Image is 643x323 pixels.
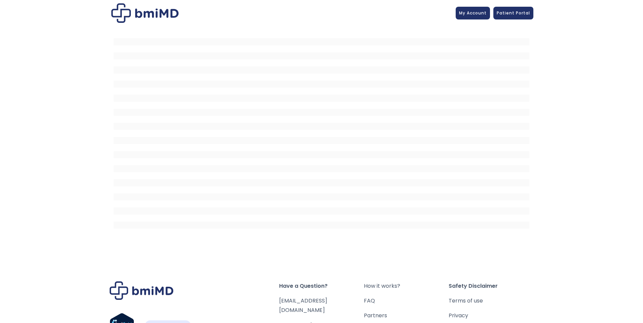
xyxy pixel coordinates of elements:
span: My Account [459,10,487,16]
a: [EMAIL_ADDRESS][DOMAIN_NAME] [279,297,327,314]
a: How it works? [364,281,449,291]
a: Terms of use [449,296,533,306]
a: Patient Portal [493,7,533,19]
span: Patient Portal [497,10,530,16]
a: Privacy [449,311,533,320]
iframe: MDI Patient Messaging Portal [114,31,529,233]
span: Safety Disclaimer [449,281,533,291]
span: Have a Question? [279,281,364,291]
a: Partners [364,311,449,320]
img: Brand Logo [110,281,174,300]
a: FAQ [364,296,449,306]
img: Patient Messaging Portal [111,3,179,23]
a: My Account [456,7,490,19]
